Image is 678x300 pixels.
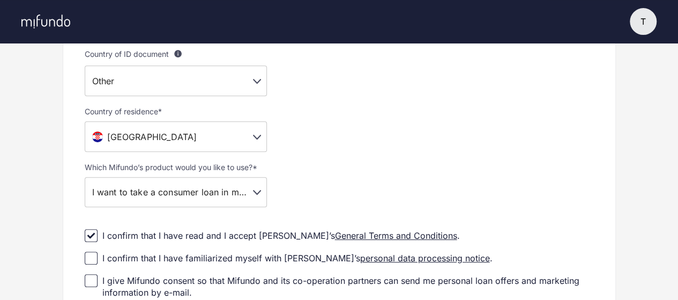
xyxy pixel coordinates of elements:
[85,177,267,207] div: I want to take a consumer loan in my new country
[102,230,460,242] div: I confirm that I have read and I accept [PERSON_NAME]’s .
[85,47,267,60] label: Country of ID document
[85,107,267,116] label: Country of residence *
[630,8,657,35] button: T
[360,253,490,264] a: personal data processing notice
[107,131,197,142] span: [GEOGRAPHIC_DATA]
[102,252,493,264] div: I confirm that I have familiarized myself with [PERSON_NAME]’s .
[85,163,267,172] label: Which Mifundo’s product would you like to use? *
[85,65,267,96] div: Other
[90,129,105,144] img: hr.svg
[92,76,115,86] span: Other
[85,121,267,152] div: [GEOGRAPHIC_DATA]
[335,230,457,241] a: General Terms and Conditions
